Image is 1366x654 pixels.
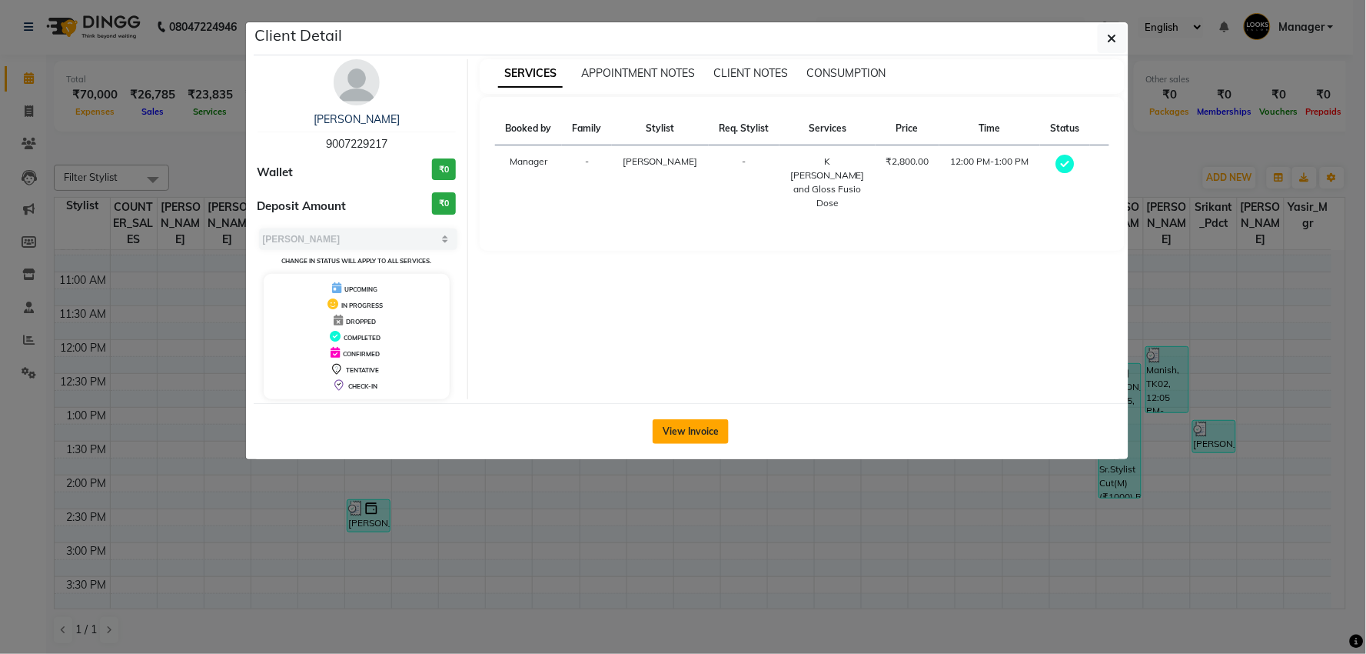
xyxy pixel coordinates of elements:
[348,382,377,390] span: CHECK-IN
[314,112,400,126] a: [PERSON_NAME]
[562,145,611,220] td: -
[612,112,709,145] th: Stylist
[939,112,1040,145] th: Time
[939,145,1040,220] td: 12:00 PM-1:00 PM
[346,318,376,325] span: DROPPED
[346,366,379,374] span: TENTATIVE
[341,302,383,309] span: IN PROGRESS
[653,419,729,444] button: View Invoice
[779,112,876,145] th: Services
[343,350,380,358] span: CONFIRMED
[258,198,347,215] span: Deposit Amount
[885,155,930,169] div: ₹2,800.00
[709,112,780,145] th: Req. Stylist
[326,137,387,151] span: 9007229217
[432,192,456,215] h3: ₹0
[258,164,294,182] span: Wallet
[789,155,866,210] div: K [PERSON_NAME] and Gloss Fusio Dose
[581,66,695,80] span: APPOINTMENT NOTES
[344,285,377,293] span: UPCOMING
[876,112,939,145] th: Price
[806,66,886,80] span: CONSUMPTION
[334,59,380,105] img: avatar
[255,24,343,47] h5: Client Detail
[281,257,431,265] small: Change in status will apply to all services.
[344,334,381,342] span: COMPLETED
[713,66,788,80] span: CLIENT NOTES
[432,158,456,181] h3: ₹0
[562,112,611,145] th: Family
[495,112,562,145] th: Booked by
[495,145,562,220] td: Manager
[709,145,780,220] td: -
[1040,112,1089,145] th: Status
[498,60,563,88] span: SERVICES
[623,155,697,167] span: [PERSON_NAME]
